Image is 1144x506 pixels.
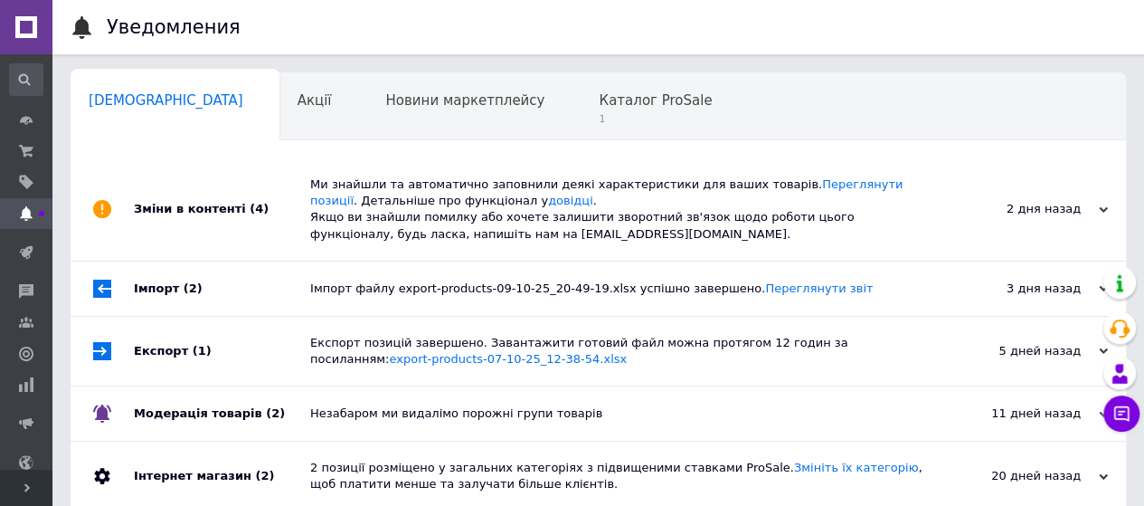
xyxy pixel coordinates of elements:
[927,281,1108,297] div: 3 дня назад
[765,282,873,295] a: Переглянути звіт
[599,92,712,109] span: Каталог ProSale
[134,387,310,441] div: Модерація товарів
[255,469,274,482] span: (2)
[310,177,927,243] div: Ми знайшли та автоматично заповнили деякі характеристики для ваших товарів. . Детальніше про функ...
[266,406,285,420] span: (2)
[184,282,203,295] span: (2)
[927,201,1108,217] div: 2 дня назад
[310,335,927,368] div: Експорт позицій завершено. Завантажити готовий файл можна протягом 12 годин за посиланням:
[134,158,310,261] div: Зміни в контенті
[250,202,269,215] span: (4)
[927,406,1108,422] div: 11 дней назад
[298,92,332,109] span: Акції
[599,112,712,126] span: 1
[134,317,310,386] div: Експорт
[107,16,241,38] h1: Уведомления
[193,344,212,358] span: (1)
[310,460,927,492] div: 2 позиції розміщено у загальних категоріях з підвищеними ставками ProSale. , щоб платити менше та...
[89,92,243,109] span: [DEMOGRAPHIC_DATA]
[1103,396,1139,432] button: Чат с покупателем
[794,461,919,474] a: Змініть їх категорію
[134,262,310,316] div: Імпорт
[927,468,1108,484] div: 20 дней назад
[927,343,1108,359] div: 5 дней назад
[310,281,927,297] div: Імпорт файлу export-products-09-10-25_20-49-19.xlsx успішно завершено.
[548,194,593,207] a: довідці
[310,406,927,422] div: Незабаром ми видалімо порожні групи товарів
[389,352,627,366] a: export-products-07-10-25_12-38-54.xlsx
[385,92,544,109] span: Новини маркетплейсу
